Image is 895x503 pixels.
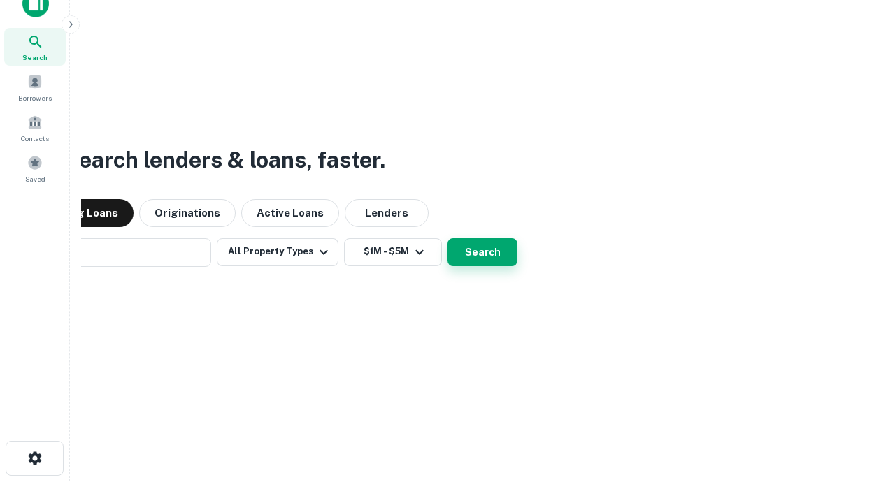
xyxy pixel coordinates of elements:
[447,238,517,266] button: Search
[4,28,66,66] a: Search
[21,133,49,144] span: Contacts
[25,173,45,184] span: Saved
[4,68,66,106] a: Borrowers
[22,52,48,63] span: Search
[4,150,66,187] a: Saved
[825,391,895,458] iframe: Chat Widget
[18,92,52,103] span: Borrowers
[345,199,429,227] button: Lenders
[4,109,66,147] a: Contacts
[139,199,236,227] button: Originations
[344,238,442,266] button: $1M - $5M
[241,199,339,227] button: Active Loans
[64,143,385,177] h3: Search lenders & loans, faster.
[217,238,338,266] button: All Property Types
